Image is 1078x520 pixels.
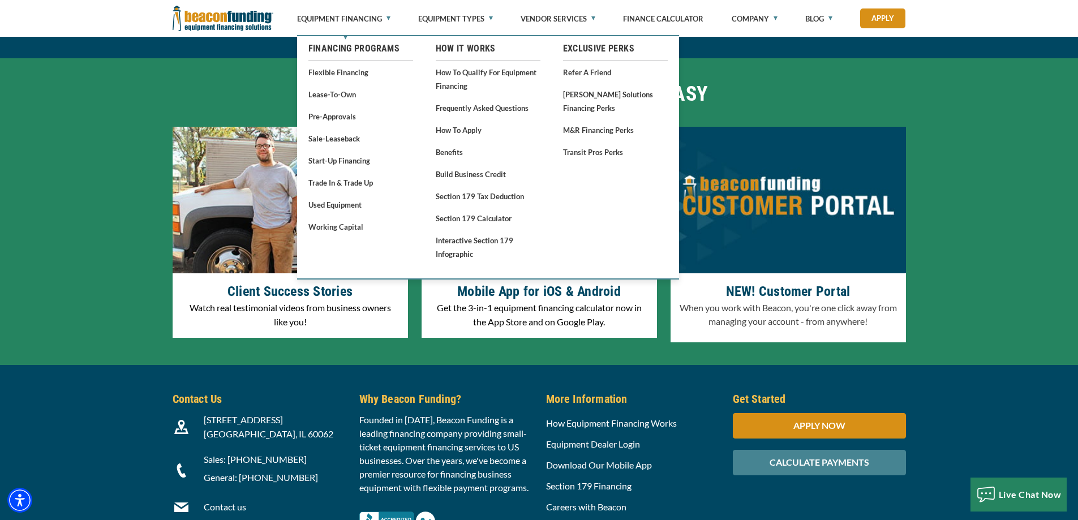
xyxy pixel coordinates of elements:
a: How to Apply [436,123,540,137]
a: Build Business Credit [436,167,540,181]
img: Video of customer who is a tow truck driver in front of his tow truck smiling [173,127,408,273]
span: Get the 3-in-1 equipment financing calculator now in the App Store and on Google Play. [437,302,642,327]
h4: NEW! Customer Portal [679,282,897,301]
span: [STREET_ADDRESS] [GEOGRAPHIC_DATA], IL 60062 [204,414,333,439]
img: customer portal [671,127,906,273]
div: Accessibility Menu [7,488,32,513]
a: How It Works [436,42,540,55]
span: Live Chat Now [999,489,1062,500]
a: Financing Programs [308,42,413,55]
button: Live Chat Now [970,478,1067,512]
a: Interactive Section 179 Infographic [436,233,540,261]
div: APPLY NOW [733,413,906,439]
h4: Client Success Stories [181,282,400,301]
a: Used Equipment [308,197,413,212]
h5: More Information [546,390,719,407]
a: Section 179 Financing [546,480,632,491]
a: Pre-approvals [308,109,413,123]
img: Beacon Funding location [174,420,188,434]
a: Careers with Beacon [546,501,626,512]
a: Flexible Financing [308,65,413,79]
a: Exclusive Perks [563,42,668,55]
a: APPLY NOW [733,420,906,431]
a: Frequently Asked Questions [436,101,540,115]
a: Better Business Bureau Complaint Free A+ Rating - open in a new tab [359,508,435,519]
a: Working Capital [308,220,413,234]
span: Watch real testimonial videos from business owners like you! [190,302,391,327]
a: Transit Pros Perks [563,145,668,159]
p: When you work with Beacon, you're one click away from managing your account - from anywhere! [679,301,897,328]
div: CALCULATE PAYMENTS [733,450,906,475]
a: [PERSON_NAME] Solutions Financing Perks [563,87,668,115]
h5: Why Beacon Funding? [359,390,532,407]
img: Beacon Funding Email Contact Icon [174,500,188,514]
p: General: [PHONE_NUMBER] [204,471,346,484]
a: Section 179 Tax Deduction [436,189,540,203]
a: How to Qualify for Equipment Financing [436,65,540,93]
a: Sale-Leaseback [308,131,413,145]
a: Trade In & Trade Up [308,175,413,190]
p: Sales: [PHONE_NUMBER] [204,453,346,466]
a: M&R Financing Perks [563,123,668,137]
a: Contact us [204,501,246,512]
a: Apply [860,8,905,28]
h5: Get Started [733,390,906,407]
a: Equipment Dealer Login [546,439,640,449]
img: Beacon Funding Phone [174,463,188,478]
h4: Mobile App for iOS & Android [430,282,648,301]
p: Founded in [DATE], Beacon Funding is a leading financing company providing small-ticket equipment... [359,413,532,495]
a: Download Our Mobile App [546,459,652,470]
a: Lease-To-Own [308,87,413,101]
a: Start-Up Financing [308,153,413,167]
h2: WE MAKE EQUIPMENT FINANCING EASY [173,81,906,107]
h5: Contact Us [173,390,346,407]
a: CALCULATE PAYMENTS [733,457,906,467]
a: Benefits [436,145,540,159]
a: Section 179 Calculator [436,211,540,225]
a: Refer a Friend [563,65,668,79]
a: How Equipment Financing Works [546,418,677,428]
